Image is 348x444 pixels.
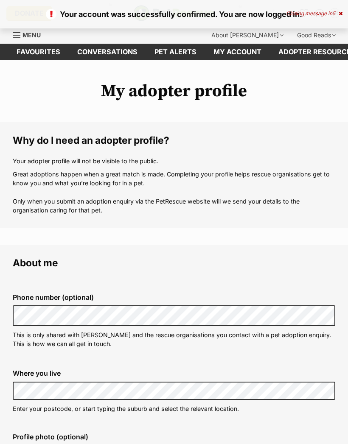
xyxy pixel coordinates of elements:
[13,257,335,268] legend: About me
[291,27,342,44] div: Good Reads
[13,330,335,349] p: This is only shared with [PERSON_NAME] and the rescue organisations you contact with a pet adopti...
[205,44,270,60] a: My account
[13,135,335,146] legend: Why do I need an adopter profile?
[13,433,335,441] label: Profile photo (optional)
[205,27,289,44] div: About [PERSON_NAME]
[13,404,335,413] p: Enter your postcode, or start typing the suburb and select the relevant location.
[146,44,205,60] a: Pet alerts
[13,369,335,377] label: Where you live
[13,156,335,165] p: Your adopter profile will not be visible to the public.
[13,27,47,42] a: Menu
[13,293,335,301] label: Phone number (optional)
[69,44,146,60] a: conversations
[22,31,41,39] span: Menu
[13,170,335,215] p: Great adoptions happen when a great match is made. Completing your profile helps rescue organisat...
[8,44,69,60] a: Favourites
